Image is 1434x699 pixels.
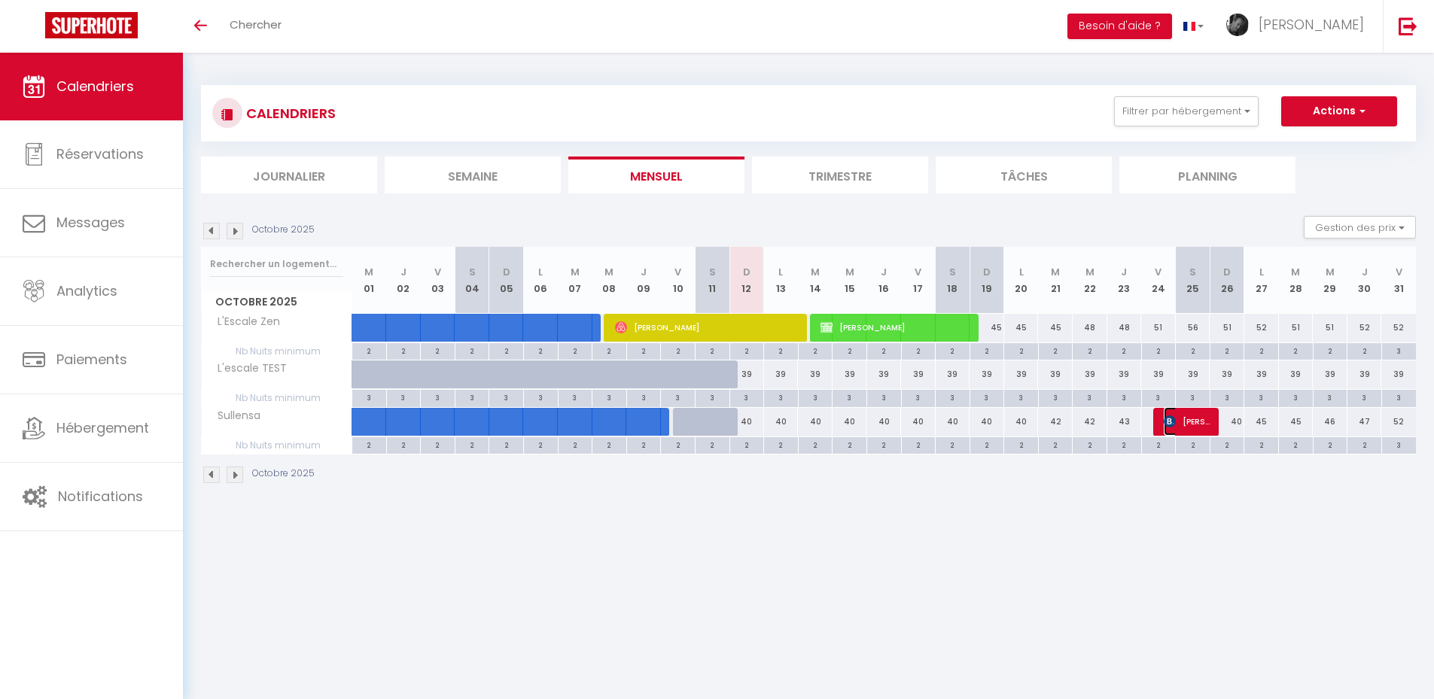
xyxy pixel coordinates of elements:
div: 2 [1176,437,1210,451]
th: 09 [626,247,661,314]
div: 3 [799,390,833,404]
div: 3 [421,390,455,404]
span: Sullensa [204,408,264,424]
abbr: J [1362,265,1368,279]
button: Besoin d'aide ? [1067,14,1172,39]
div: 48 [1073,314,1107,342]
th: 28 [1279,247,1314,314]
div: 39 [936,360,970,388]
th: 12 [729,247,764,314]
div: 2 [1279,343,1313,357]
div: 2 [592,437,626,451]
button: Actions [1281,96,1397,126]
th: 13 [764,247,799,314]
span: Paiements [56,350,127,369]
abbr: V [674,265,681,279]
div: 39 [1279,360,1314,388]
div: 2 [592,343,626,357]
div: 2 [1004,437,1038,451]
div: 2 [902,437,936,451]
div: 2 [1039,343,1073,357]
div: 48 [1107,314,1142,342]
div: 2 [627,437,661,451]
span: Octobre 2025 [202,291,352,313]
div: 2 [387,343,421,357]
div: 2 [799,437,833,451]
div: 2 [1004,343,1038,357]
div: 40 [1210,408,1244,436]
button: Gestion des prix [1304,216,1416,239]
th: 24 [1141,247,1176,314]
li: Tâches [936,157,1112,193]
abbr: M [604,265,613,279]
th: 22 [1073,247,1107,314]
div: 3 [1347,390,1381,404]
div: 40 [798,408,833,436]
div: 2 [1314,343,1347,357]
div: 45 [1038,314,1073,342]
div: 2 [352,437,386,451]
span: [PERSON_NAME] [1164,407,1210,436]
div: 51 [1313,314,1347,342]
div: 2 [559,343,592,357]
div: 2 [661,437,695,451]
span: Notifications [58,487,143,506]
div: 2 [799,343,833,357]
div: 45 [970,314,1004,342]
abbr: S [1189,265,1196,279]
abbr: M [1085,265,1095,279]
input: Rechercher un logement... [210,251,343,278]
div: 2 [696,343,729,357]
div: 39 [1073,360,1107,388]
div: 2 [1347,343,1381,357]
abbr: M [364,265,373,279]
span: L'escale TEST [204,360,291,377]
div: 2 [764,437,798,451]
div: 2 [627,343,661,357]
div: 39 [833,360,867,388]
div: 39 [1107,360,1142,388]
div: 3 [696,390,729,404]
p: Octobre 2025 [252,467,315,481]
div: 2 [421,343,455,357]
div: 3 [764,390,798,404]
div: 39 [1347,360,1382,388]
th: 11 [695,247,729,314]
div: 46 [1313,408,1347,436]
abbr: D [503,265,510,279]
abbr: D [743,265,750,279]
span: Calendriers [56,77,134,96]
li: Mensuel [568,157,744,193]
div: 2 [970,343,1004,357]
th: 03 [421,247,455,314]
span: Réservations [56,144,144,163]
th: 02 [386,247,421,314]
div: 2 [970,437,1004,451]
div: 40 [729,408,764,436]
div: 3 [627,390,661,404]
div: 3 [1004,390,1038,404]
div: 56 [1176,314,1210,342]
div: 2 [1107,343,1141,357]
div: 40 [764,408,799,436]
span: Nb Nuits minimum [202,390,352,406]
div: 2 [1244,343,1278,357]
div: 39 [1176,360,1210,388]
span: [PERSON_NAME] [1259,15,1364,34]
div: 3 [902,390,936,404]
abbr: J [641,265,647,279]
th: 01 [352,247,387,314]
div: 52 [1244,314,1279,342]
abbr: M [571,265,580,279]
abbr: L [1019,265,1024,279]
div: 3 [730,390,764,404]
abbr: J [400,265,406,279]
li: Planning [1119,157,1295,193]
div: 2 [1073,343,1107,357]
th: 19 [970,247,1004,314]
div: 40 [970,408,1004,436]
li: Semaine [385,157,561,193]
th: 20 [1004,247,1039,314]
div: 40 [1004,408,1039,436]
span: [PERSON_NAME] [821,313,970,342]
